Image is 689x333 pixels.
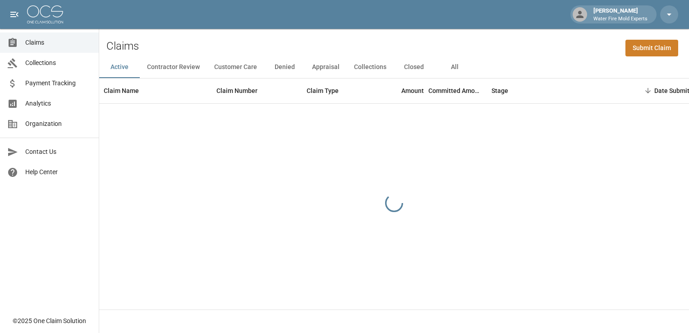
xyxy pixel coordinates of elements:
button: Sort [642,84,654,97]
div: Committed Amount [428,78,487,103]
button: Customer Care [207,56,264,78]
button: open drawer [5,5,23,23]
span: Collections [25,58,92,68]
div: © 2025 One Claim Solution [13,316,86,325]
h2: Claims [106,40,139,53]
div: Claim Number [212,78,302,103]
span: Contact Us [25,147,92,157]
div: Committed Amount [428,78,482,103]
img: ocs-logo-white-transparent.png [27,5,63,23]
button: Contractor Review [140,56,207,78]
div: Amount [401,78,424,103]
span: Organization [25,119,92,129]
div: Stage [491,78,508,103]
div: Stage [487,78,622,103]
div: [PERSON_NAME] [590,6,651,23]
button: Appraisal [305,56,347,78]
div: Claim Number [216,78,257,103]
span: Analytics [25,99,92,108]
button: All [434,56,475,78]
div: Claim Type [307,78,339,103]
button: Active [99,56,140,78]
div: Amount [370,78,428,103]
button: Closed [394,56,434,78]
span: Help Center [25,167,92,177]
div: dynamic tabs [99,56,689,78]
span: Payment Tracking [25,79,92,88]
p: Water Fire Mold Experts [593,15,648,23]
a: Submit Claim [625,40,678,56]
button: Collections [347,56,394,78]
span: Claims [25,38,92,47]
div: Claim Type [302,78,370,103]
div: Claim Name [99,78,212,103]
div: Claim Name [104,78,139,103]
button: Denied [264,56,305,78]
